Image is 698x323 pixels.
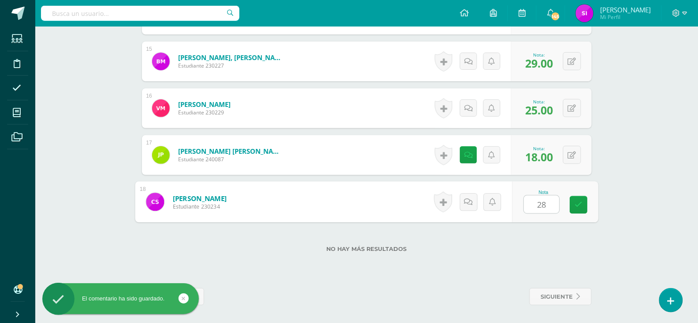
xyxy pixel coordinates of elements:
input: 0-30.0 [524,196,559,213]
span: Estudiante 230234 [172,203,227,211]
input: Busca un usuario... [41,6,239,21]
span: Estudiante 230229 [178,109,231,116]
img: 324ebc516fa670c386b8da16c3ab368e.png [152,53,170,70]
a: siguiente [530,288,592,305]
div: Nota: [526,145,553,152]
span: 25.00 [526,103,553,118]
span: Estudiante 230227 [178,62,284,69]
span: siguiente [541,289,573,305]
img: 5faec56043308debe67d516a817f9aba.png [146,193,164,211]
span: Mi Perfil [600,13,651,21]
label: No hay más resultados [142,246,592,252]
span: 18.00 [526,149,553,164]
a: [PERSON_NAME] [PERSON_NAME] [178,147,284,156]
div: El comentario ha sido guardado. [42,295,199,303]
img: d8b40b524f0719143e6a1b062ddc517a.png [576,4,593,22]
div: Nota: [526,99,553,105]
a: [PERSON_NAME] [178,100,231,109]
a: [PERSON_NAME], [PERSON_NAME] [178,53,284,62]
img: 9b1dd70ad2d1c50b6d00fea7435d6904.png [152,99,170,117]
span: Estudiante 240087 [178,156,284,163]
img: c7ae1e1d754212fb2053fe0343f2a0ec.png [152,146,170,164]
div: Nota [523,190,564,195]
span: 145 [551,11,560,21]
span: [PERSON_NAME] [600,5,651,14]
div: Nota: [526,52,553,58]
span: 29.00 [526,56,553,71]
a: [PERSON_NAME] [172,194,227,203]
